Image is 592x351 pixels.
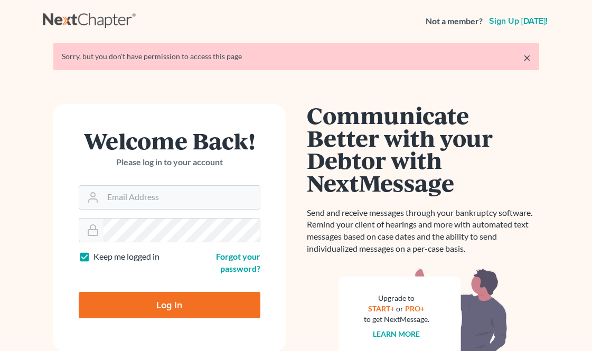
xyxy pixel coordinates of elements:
p: Send and receive messages through your bankruptcy software. Remind your client of hearings and mo... [307,207,539,255]
a: Forgot your password? [216,251,260,273]
a: Sign up [DATE]! [487,17,550,25]
a: Learn more [373,329,420,338]
span: or [396,304,403,313]
strong: Not a member? [426,15,483,27]
a: × [523,51,531,64]
a: START+ [368,304,394,313]
input: Log In [79,292,260,318]
div: Sorry, but you don't have permission to access this page [62,51,531,62]
p: Please log in to your account [79,156,260,168]
div: to get NextMessage. [364,314,429,325]
label: Keep me logged in [93,251,159,263]
h1: Welcome Back! [79,129,260,152]
input: Email Address [103,186,260,209]
a: PRO+ [405,304,425,313]
div: Upgrade to [364,293,429,303]
h1: Communicate Better with your Debtor with NextMessage [307,104,539,194]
